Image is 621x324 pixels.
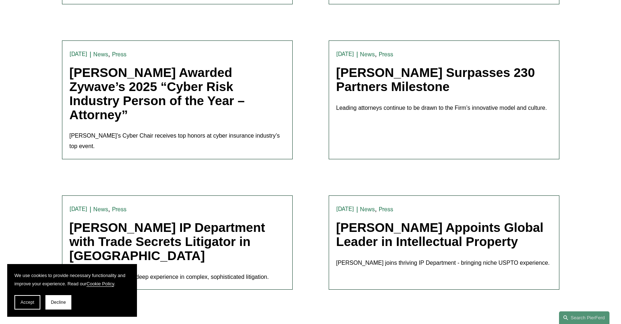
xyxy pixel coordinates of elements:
[379,51,394,58] a: Press
[70,51,88,57] time: [DATE]
[336,103,552,113] p: Leading attorneys continue to be drawn to the Firm’s innovative model and culture.
[70,65,245,121] a: [PERSON_NAME] Awarded Zywave’s 2025 “Cyber Risk Industry Person of the Year – Attorney”
[375,205,377,213] span: ,
[112,206,127,213] a: Press
[360,51,375,58] a: News
[336,51,354,57] time: [DATE]
[70,206,88,212] time: [DATE]
[108,50,110,58] span: ,
[336,258,552,268] p: [PERSON_NAME] joins thriving IP Department - bringing niche USPTO experience.
[112,51,127,58] a: Press
[7,264,137,317] section: Cookie banner
[70,131,285,152] p: [PERSON_NAME]’s Cyber Chair receives top honors at cyber insurance industry’s top event.
[559,311,609,324] a: Search this site
[21,300,34,305] span: Accept
[93,51,108,58] a: News
[93,206,108,213] a: News
[51,300,66,305] span: Decline
[14,271,130,288] p: We use cookies to provide necessary functionality and improve your experience. Read our .
[70,272,285,282] p: [PERSON_NAME] brings deep experience in complex, sophisticated litigation.
[336,206,354,212] time: [DATE]
[336,65,535,94] a: [PERSON_NAME] Surpasses 230 Partners Milestone
[108,205,110,213] span: ,
[360,206,375,213] a: News
[87,281,114,286] a: Cookie Policy
[70,220,265,262] a: [PERSON_NAME] IP Department with Trade Secrets Litigator in [GEOGRAPHIC_DATA]
[379,206,394,213] a: Press
[375,50,377,58] span: ,
[336,220,544,249] a: [PERSON_NAME] Appoints Global Leader in Intellectual Property
[14,295,40,310] button: Accept
[45,295,71,310] button: Decline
